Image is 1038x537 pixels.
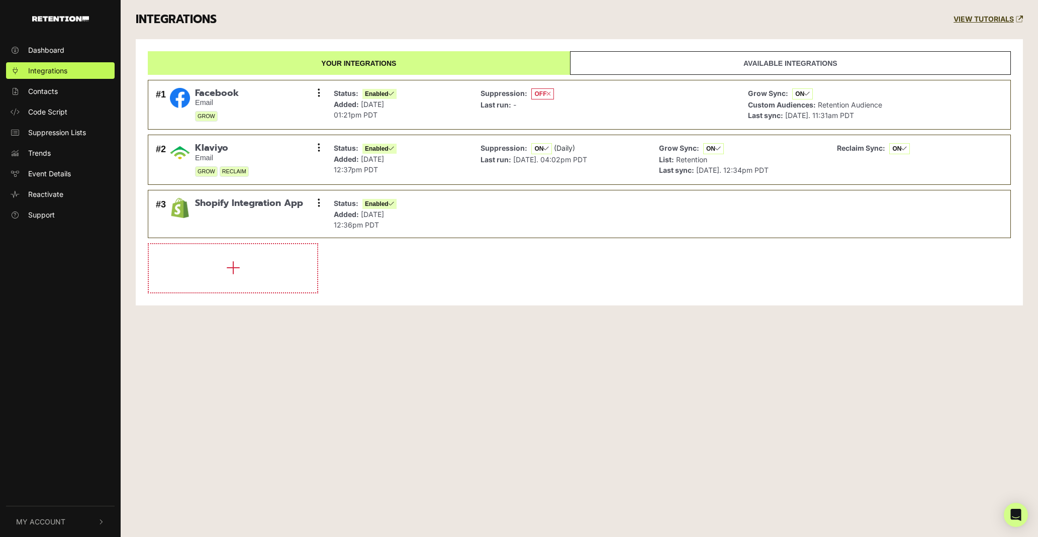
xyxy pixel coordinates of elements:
[6,62,115,79] a: Integrations
[818,100,882,109] span: Retention Audience
[28,65,67,76] span: Integrations
[334,210,384,229] span: [DATE] 12:36pm PDT
[889,143,910,154] span: ON
[156,88,166,122] div: #1
[676,155,707,164] span: Retention
[570,51,1011,75] a: Available integrations
[334,210,359,219] strong: Added:
[513,155,587,164] span: [DATE]. 04:02pm PDT
[659,166,694,174] strong: Last sync:
[531,88,554,99] span: OFF
[28,106,67,117] span: Code Script
[481,100,511,109] strong: Last run:
[220,166,249,177] span: RECLAIM
[531,143,552,154] span: ON
[6,506,115,537] button: My Account
[954,15,1023,24] a: VIEW TUTORIALS
[748,100,816,109] strong: Custom Audiences:
[148,51,570,75] a: Your integrations
[703,143,724,154] span: ON
[195,98,239,107] small: Email
[195,143,249,154] span: Klaviyo
[170,143,190,163] img: Klaviyo
[792,88,813,99] span: ON
[6,124,115,141] a: Suppression Lists
[28,168,71,179] span: Event Details
[481,155,511,164] strong: Last run:
[659,144,699,152] strong: Grow Sync:
[16,516,65,527] span: My Account
[481,144,527,152] strong: Suppression:
[837,144,885,152] strong: Reclaim Sync:
[481,89,527,97] strong: Suppression:
[6,145,115,161] a: Trends
[334,100,359,109] strong: Added:
[170,88,190,108] img: Facebook
[334,155,359,163] strong: Added:
[136,13,217,27] h3: INTEGRATIONS
[334,100,384,119] span: [DATE] 01:21pm PDT
[195,198,303,209] span: Shopify Integration App
[28,45,64,55] span: Dashboard
[156,198,166,230] div: #3
[334,144,358,152] strong: Status:
[195,154,249,162] small: Email
[362,144,397,154] span: Enabled
[334,89,358,97] strong: Status:
[659,155,674,164] strong: List:
[1004,503,1028,527] div: Open Intercom Messenger
[28,189,63,199] span: Reactivate
[334,199,358,207] strong: Status:
[28,86,58,96] span: Contacts
[195,88,239,99] span: Facebook
[6,83,115,99] a: Contacts
[28,148,51,158] span: Trends
[748,111,783,120] strong: Last sync:
[195,111,218,122] span: GROW
[6,206,115,223] a: Support
[6,186,115,202] a: Reactivate
[362,199,397,209] span: Enabled
[696,166,769,174] span: [DATE]. 12:34pm PDT
[362,89,397,99] span: Enabled
[785,111,854,120] span: [DATE]. 11:31am PDT
[6,103,115,120] a: Code Script
[6,42,115,58] a: Dashboard
[156,143,166,177] div: #2
[748,89,788,97] strong: Grow Sync:
[195,166,218,177] span: GROW
[554,144,575,152] span: (Daily)
[170,198,190,218] img: Shopify Integration App
[28,209,55,220] span: Support
[513,100,516,109] span: -
[28,127,86,138] span: Suppression Lists
[32,16,89,22] img: Retention.com
[6,165,115,182] a: Event Details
